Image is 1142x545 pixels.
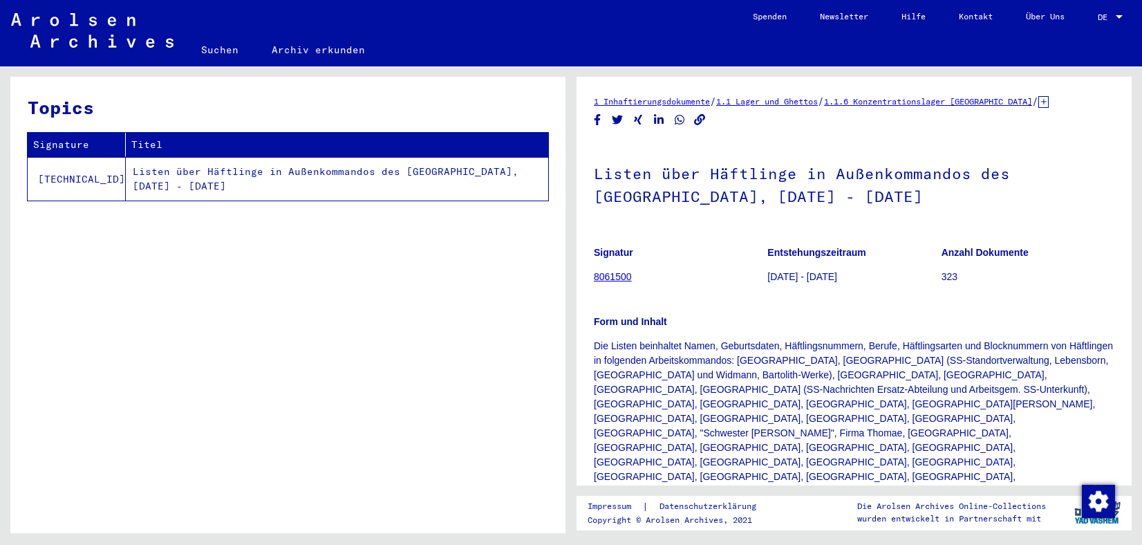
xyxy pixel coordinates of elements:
[588,499,642,514] a: Impressum
[185,33,255,66] a: Suchen
[126,133,548,157] th: Titel
[648,499,773,514] a: Datenschutzerklärung
[824,96,1032,107] a: 1.1.6 Konzentrationslager [GEOGRAPHIC_DATA]
[857,500,1046,512] p: Die Arolsen Archives Online-Collections
[594,271,632,282] a: 8061500
[818,95,824,107] span: /
[942,270,1114,284] p: 323
[857,512,1046,525] p: wurden entwickelt in Partnerschaft mit
[767,270,940,284] p: [DATE] - [DATE]
[594,142,1114,225] h1: Listen über Häftlinge in Außenkommandos des [GEOGRAPHIC_DATA], [DATE] - [DATE]
[28,157,126,201] td: [TECHNICAL_ID]
[594,339,1114,542] p: Die Listen beinhaltet Namen, Geburtsdaten, Häftlingsnummern, Berufe, Häftlingsarten und Blocknumm...
[652,111,666,129] button: Share on LinkedIn
[590,111,605,129] button: Share on Facebook
[1071,495,1123,530] img: yv_logo.png
[28,133,126,157] th: Signature
[610,111,625,129] button: Share on Twitter
[1032,95,1038,107] span: /
[693,111,707,129] button: Copy link
[594,316,667,327] b: Form und Inhalt
[1098,12,1113,22] span: DE
[11,13,174,48] img: Arolsen_neg.svg
[594,96,710,107] a: 1 Inhaftierungsdokumente
[126,157,548,201] td: Listen über Häftlinge in Außenkommandos des [GEOGRAPHIC_DATA], [DATE] - [DATE]
[588,499,773,514] div: |
[631,111,646,129] button: Share on Xing
[942,247,1029,258] b: Anzahl Dokumente
[588,514,773,526] p: Copyright © Arolsen Archives, 2021
[1082,485,1115,518] img: Zustimmung ändern
[673,111,687,129] button: Share on WhatsApp
[28,94,547,121] h3: Topics
[594,247,633,258] b: Signatur
[710,95,716,107] span: /
[767,247,865,258] b: Entstehungszeitraum
[255,33,382,66] a: Archiv erkunden
[716,96,818,107] a: 1.1 Lager und Ghettos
